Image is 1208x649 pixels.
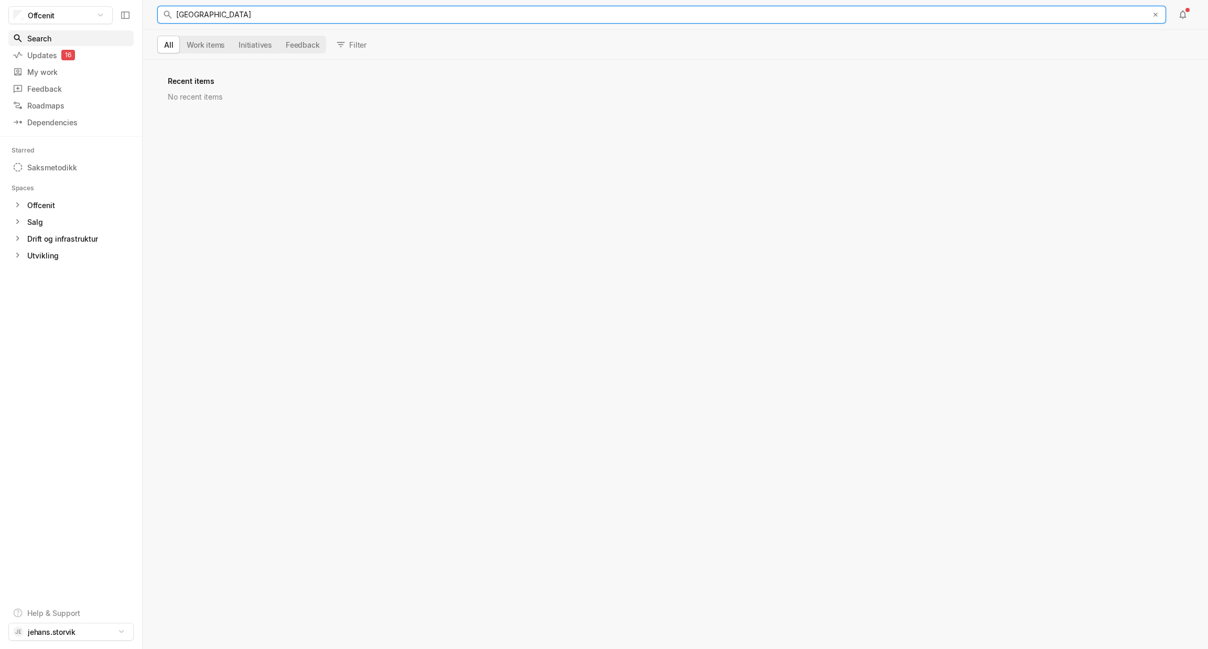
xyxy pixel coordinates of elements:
[13,33,130,44] div: Search
[8,6,113,24] button: Offcenit
[27,608,80,619] div: Help & Support
[13,100,130,111] div: Roadmaps
[279,36,326,53] button: Feedback
[143,60,1208,649] div: grid
[8,198,134,212] a: Offcenit
[8,64,134,80] a: My work
[27,217,43,228] div: Salg
[8,248,134,263] a: Utvikling
[13,67,130,78] div: My work
[28,10,55,21] span: Offcenit
[61,50,75,60] div: 16
[157,36,180,53] button: All
[8,231,134,246] a: Drift og infrastruktur
[8,160,134,175] a: Saksmetodikk
[27,250,59,261] div: Utvikling
[159,70,1191,91] div: Recent items
[15,626,21,637] span: JE
[13,117,130,128] div: Dependencies
[168,91,1200,102] div: No recent items
[180,36,232,53] button: Work items
[13,83,130,94] div: Feedback
[12,145,47,156] div: Starred
[27,162,77,173] div: Saksmetodikk
[176,10,251,19] span: [GEOGRAPHIC_DATA]
[27,200,55,211] div: Offcenit
[28,626,75,637] span: jehans.storvik
[8,114,134,130] a: Dependencies
[8,30,134,46] a: Search
[27,233,98,244] div: Drift og infrastruktur
[8,81,134,96] a: Feedback
[8,47,134,63] a: Updates16
[331,36,373,53] button: Filter
[12,183,47,193] div: Spaces
[13,50,130,61] div: Updates
[8,623,134,641] button: JEjehans.storvik
[232,36,279,53] button: Initiatives
[8,214,134,229] a: Salg
[8,98,134,113] a: Roadmaps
